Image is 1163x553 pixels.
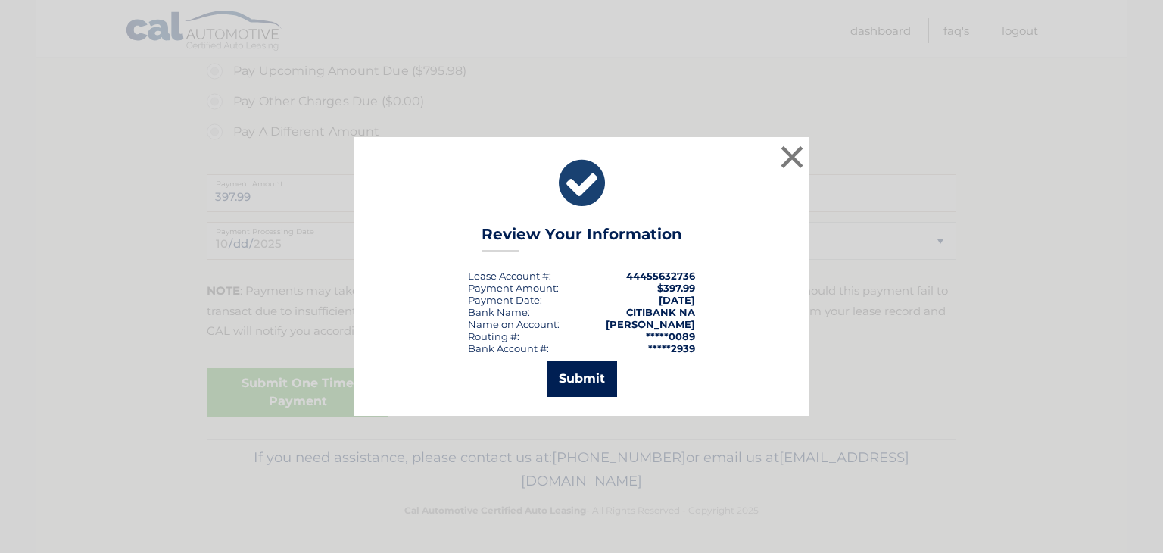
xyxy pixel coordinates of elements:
[468,306,530,318] div: Bank Name:
[606,318,695,330] strong: [PERSON_NAME]
[468,330,519,342] div: Routing #:
[468,282,559,294] div: Payment Amount:
[468,342,549,355] div: Bank Account #:
[659,294,695,306] span: [DATE]
[468,294,540,306] span: Payment Date
[468,270,551,282] div: Lease Account #:
[468,318,560,330] div: Name on Account:
[777,142,807,172] button: ×
[626,270,695,282] strong: 44455632736
[468,294,542,306] div: :
[626,306,695,318] strong: CITIBANK NA
[547,361,617,397] button: Submit
[657,282,695,294] span: $397.99
[482,225,682,252] h3: Review Your Information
